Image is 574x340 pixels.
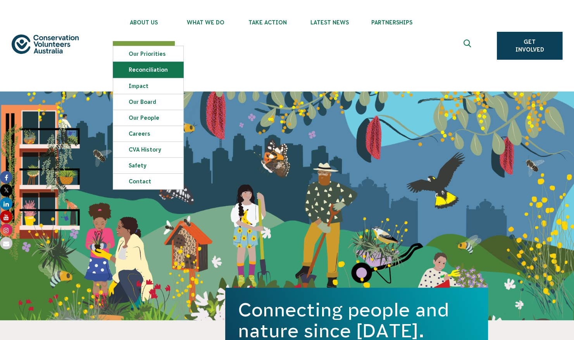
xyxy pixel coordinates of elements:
a: Reconciliation [113,62,183,78]
span: Expand search box [464,40,473,52]
a: Our Board [113,94,183,110]
span: Latest News [299,19,361,26]
button: Expand search box Close search box [459,36,477,55]
img: logo.svg [12,35,79,54]
span: About Us [113,19,175,26]
a: Our Priorities [113,46,183,62]
a: Impact [113,78,183,94]
span: Take Action [237,19,299,26]
a: CVA history [113,142,183,157]
span: Partnerships [361,19,423,26]
a: Contact [113,174,183,189]
span: What We Do [175,19,237,26]
a: Careers [113,126,183,142]
a: Safety [113,158,183,173]
a: Our People [113,110,183,126]
a: Get Involved [497,32,562,60]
